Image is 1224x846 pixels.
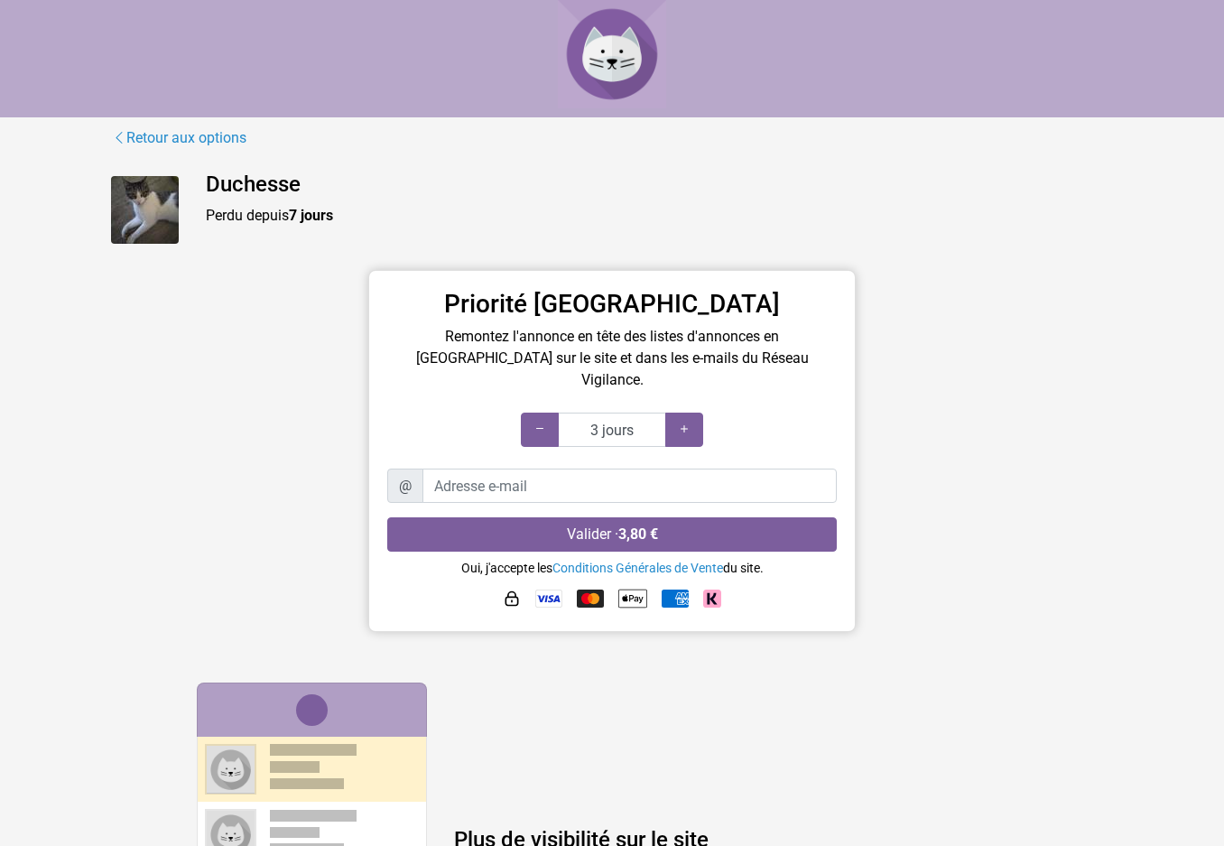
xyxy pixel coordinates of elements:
img: Visa [535,590,562,608]
input: Adresse e-mail [422,469,837,503]
small: Oui, j'accepte les du site. [461,561,764,575]
img: Mastercard [577,590,604,608]
h3: Priorité [GEOGRAPHIC_DATA] [387,289,837,320]
p: Perdu depuis [206,205,1113,227]
a: Retour aux options [111,126,247,150]
img: HTTPS : paiement sécurisé [503,590,521,608]
strong: 3,80 € [618,525,658,543]
img: Klarna [703,590,721,608]
p: Remontez l'annonce en tête des listes d'annonces en [GEOGRAPHIC_DATA] sur le site et dans les e-m... [387,326,837,391]
span: @ [387,469,423,503]
img: American Express [662,590,689,608]
a: Conditions Générales de Vente [552,561,723,575]
strong: 7 jours [289,207,333,224]
button: Valider ·3,80 € [387,517,837,552]
h4: Duchesse [206,172,1113,198]
img: Apple Pay [618,584,647,613]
